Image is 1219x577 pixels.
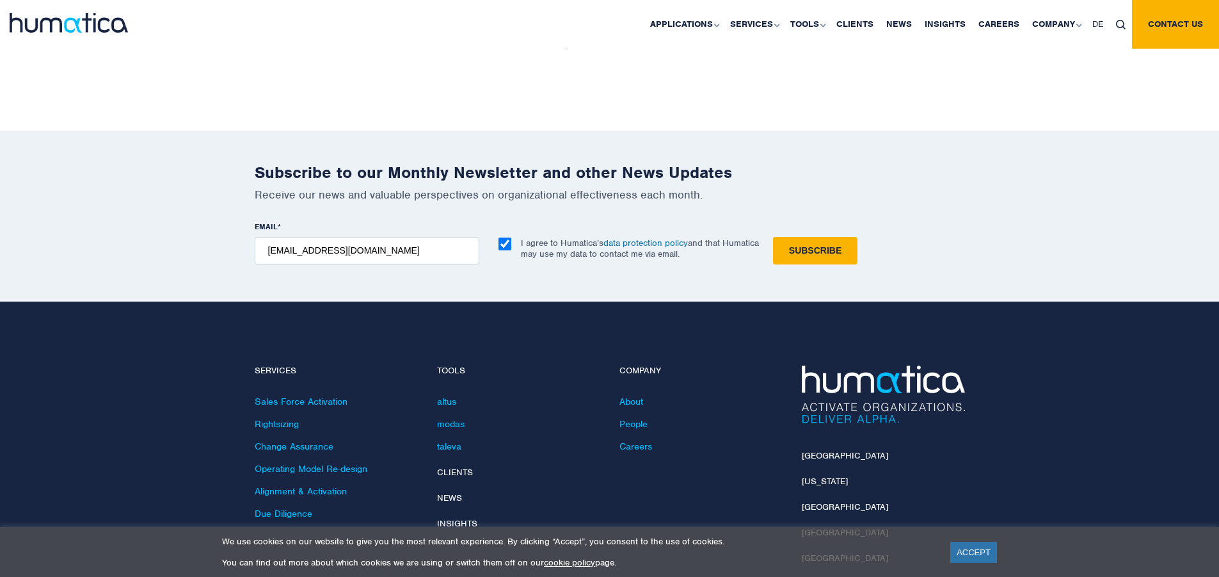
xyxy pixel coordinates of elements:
[619,441,652,452] a: Careers
[619,366,783,377] h4: Company
[498,238,511,250] input: I agree to Humatica’sdata protection policyand that Humatica may use my data to contact me via em...
[802,450,888,461] a: [GEOGRAPHIC_DATA]
[255,222,278,232] span: EMAIL
[521,238,759,259] p: I agree to Humatica’s and that Humatica may use my data to contact me via email.
[437,396,456,407] a: altus
[255,237,479,264] input: name@company.com
[544,557,595,568] a: cookie policy
[437,441,461,452] a: taleva
[255,485,347,497] a: Alignment & Activation
[1092,19,1103,29] span: DE
[773,237,857,264] input: Subscribe
[802,501,888,512] a: [GEOGRAPHIC_DATA]
[802,366,965,423] img: Humatica
[222,536,934,547] p: We use cookies on our website to give you the most relevant experience. By clicking “Accept”, you...
[222,557,934,568] p: You can find out more about which cookies we are using or switch them off on our page.
[255,508,312,519] a: Due Diligence
[437,366,600,377] h4: Tools
[255,163,965,183] h2: Subscribe to our Monthly Newsletter and other News Updates
[950,542,997,563] a: ACCEPT
[619,418,648,430] a: People
[255,366,418,377] h4: Services
[603,238,688,248] a: data protection policy
[437,518,477,529] a: Insights
[619,396,643,407] a: About
[437,418,465,430] a: modas
[1116,20,1126,29] img: search_icon
[255,188,965,202] p: Receive our news and valuable perspectives on organizational effectiveness each month.
[802,476,848,487] a: [US_STATE]
[10,13,128,33] img: logo
[255,463,367,475] a: Operating Model Re-design
[255,418,299,430] a: Rightsizing
[255,396,347,407] a: Sales Force Activation
[437,467,473,478] a: Clients
[255,441,333,452] a: Change Assurance
[437,492,462,503] a: News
